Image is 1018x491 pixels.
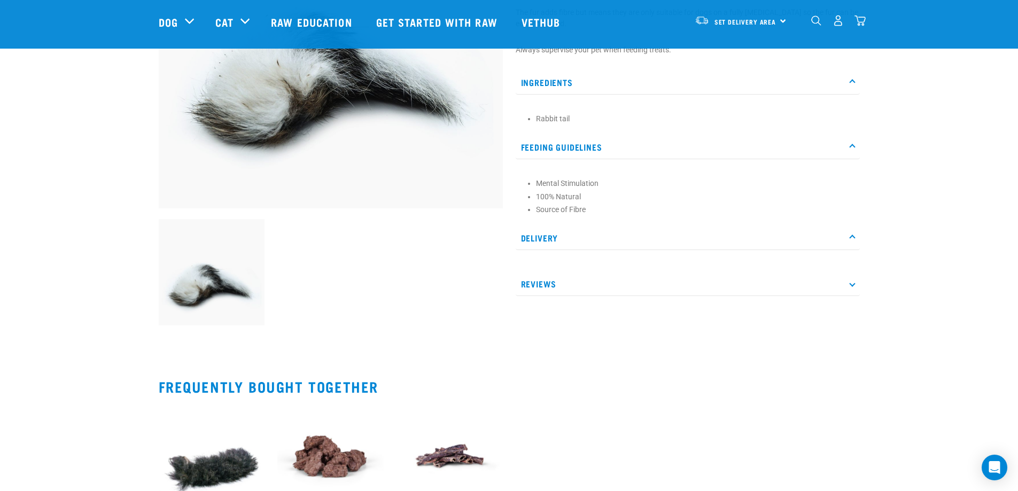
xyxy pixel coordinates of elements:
a: Dog [159,14,178,30]
a: Raw Education [260,1,365,43]
a: Cat [215,14,234,30]
li: Rabbit tail [536,113,854,124]
img: home-icon-1@2x.png [811,15,821,26]
p: Reviews [516,272,860,296]
a: Get started with Raw [366,1,511,43]
li: Source of Fibre [536,204,854,215]
img: user.png [833,15,844,26]
div: Open Intercom Messenger [982,455,1007,480]
img: home-icon@2x.png [854,15,866,26]
span: Set Delivery Area [714,20,776,24]
a: Vethub [511,1,574,43]
img: van-moving.png [695,15,709,25]
li: Mental Stimulation [536,178,854,189]
li: 100% Natural [536,191,854,202]
p: Always supervise your pet when feeding treats. [516,44,860,56]
p: Delivery [516,226,860,250]
p: Ingredients [516,71,860,95]
img: Rabbit Tail Treat For Dogs [159,219,265,325]
p: Feeding Guidelines [516,135,860,159]
h2: Frequently bought together [159,378,860,395]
